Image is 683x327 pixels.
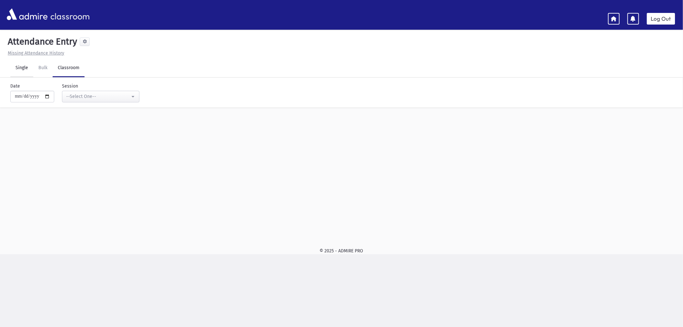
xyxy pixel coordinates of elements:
h5: Attendance Entry [5,36,77,47]
a: Bulk [33,59,53,77]
a: Missing Attendance History [5,50,64,56]
div: © 2025 - ADMIRE PRO [10,248,673,254]
label: Date [10,83,20,90]
label: Session [62,83,78,90]
img: AdmirePro [5,7,49,22]
div: --Select One-- [66,93,130,100]
a: Classroom [53,59,85,77]
u: Missing Attendance History [8,50,64,56]
button: --Select One-- [62,91,139,102]
a: Log Out [647,13,675,25]
a: Single [10,59,33,77]
span: classroom [49,6,90,23]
